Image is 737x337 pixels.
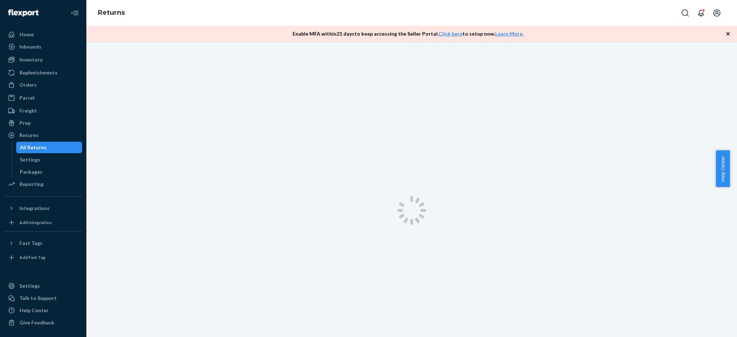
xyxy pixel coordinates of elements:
a: Freight [4,105,82,117]
a: Add Fast Tag [4,252,82,263]
a: All Returns [16,142,82,153]
div: Parcel [19,94,35,101]
a: Talk to Support [4,292,82,304]
button: Give Feedback [4,317,82,328]
a: Parcel [4,92,82,104]
button: Open notifications [694,6,708,20]
div: Packages [20,168,42,176]
a: Inbounds [4,41,82,53]
div: Reporting [19,181,44,188]
div: Inbounds [19,43,41,50]
div: All Returns [20,144,46,151]
a: Returns [4,129,82,141]
button: Help Center [716,150,730,187]
a: Settings [4,280,82,292]
div: Add Integration [19,219,51,226]
div: Replenishments [19,69,58,76]
div: Inventory [19,56,42,63]
a: Reporting [4,178,82,190]
div: Settings [19,282,40,290]
a: Returns [98,9,125,17]
div: Settings [20,156,40,163]
button: Open account menu [710,6,724,20]
a: Home [4,29,82,40]
div: Prep [19,119,31,127]
div: Help Center [19,307,49,314]
div: Fast Tags [19,240,42,247]
p: Enable MFA within 21 days to keep accessing the Seller Portal. to setup now. . [293,30,524,37]
button: Open Search Box [678,6,692,20]
a: Help Center [4,305,82,316]
div: Add Fast Tag [19,254,45,260]
img: Flexport logo [8,9,39,17]
div: Home [19,31,34,38]
a: Settings [16,154,82,165]
div: Returns [19,132,39,139]
button: Close Navigation [68,6,82,20]
button: Fast Tags [4,237,82,249]
button: Integrations [4,202,82,214]
a: Replenishments [4,67,82,78]
div: Freight [19,107,37,114]
a: Prep [4,117,82,129]
a: Add Integration [4,217,82,228]
div: Integrations [19,205,50,212]
div: Talk to Support [19,295,57,302]
a: Learn More [495,31,523,37]
a: Packages [16,166,82,178]
ol: breadcrumbs [92,3,131,23]
a: Orders [4,79,82,91]
div: Orders [19,81,37,88]
a: Inventory [4,54,82,65]
a: Click here [439,31,462,37]
div: Give Feedback [19,319,54,326]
